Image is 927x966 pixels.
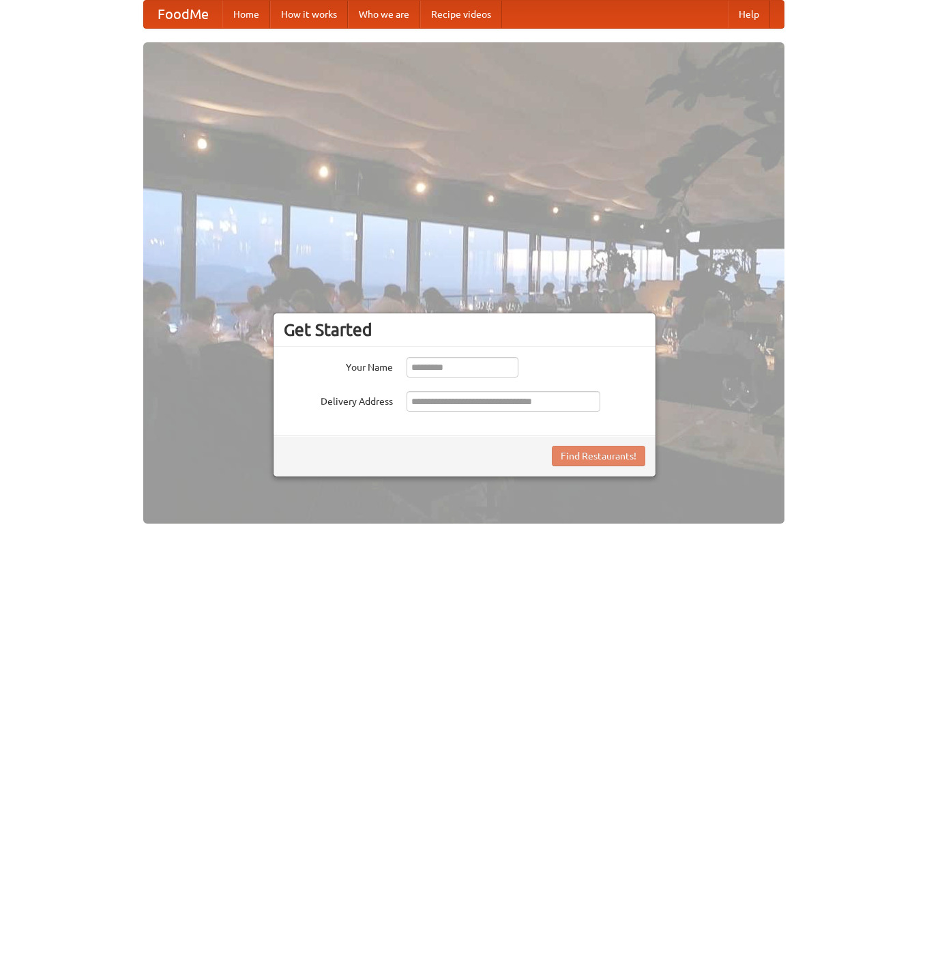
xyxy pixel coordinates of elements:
[552,446,645,466] button: Find Restaurants!
[222,1,270,28] a: Home
[728,1,770,28] a: Help
[284,357,393,374] label: Your Name
[144,1,222,28] a: FoodMe
[348,1,420,28] a: Who we are
[284,319,645,340] h3: Get Started
[270,1,348,28] a: How it works
[284,391,393,408] label: Delivery Address
[420,1,502,28] a: Recipe videos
